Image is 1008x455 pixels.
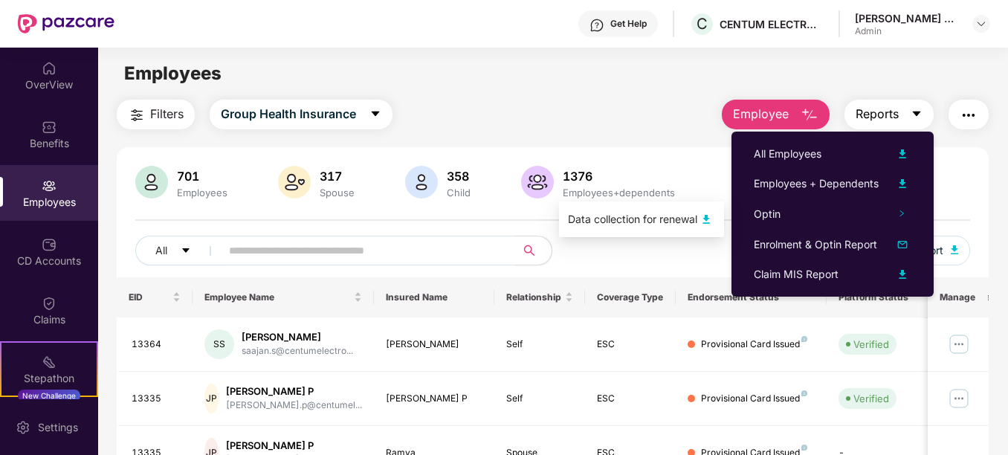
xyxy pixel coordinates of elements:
div: 317 [317,169,358,184]
span: Optin [754,207,781,220]
div: 358 [444,169,474,184]
img: svg+xml;base64,PHN2ZyBpZD0iQmVuZWZpdHMiIHhtbG5zPSJodHRwOi8vd3d3LnczLm9yZy8yMDAwL3N2ZyIgd2lkdGg9Ij... [42,120,56,135]
img: svg+xml;base64,PHN2ZyBpZD0iU2V0dGluZy0yMHgyMCIgeG1sbnM9Imh0dHA6Ly93d3cudzMub3JnLzIwMDAvc3ZnIiB3aW... [16,420,30,435]
div: Employees [174,187,230,199]
div: CENTUM ELECTRONICS LIMITED [720,17,824,31]
img: svg+xml;base64,PHN2ZyB4bWxucz0iaHR0cDovL3d3dy53My5vcmcvMjAwMC9zdmciIHdpZHRoPSI4IiBoZWlnaHQ9IjgiIH... [801,336,807,342]
img: svg+xml;base64,PHN2ZyB4bWxucz0iaHR0cDovL3d3dy53My5vcmcvMjAwMC9zdmciIHhtbG5zOnhsaW5rPSJodHRwOi8vd3... [405,166,438,199]
div: Provisional Card Issued [701,338,807,352]
img: svg+xml;base64,PHN2ZyBpZD0iSGVscC0zMngzMiIgeG1sbnM9Imh0dHA6Ly93d3cudzMub3JnLzIwMDAvc3ZnIiB3aWR0aD... [589,18,604,33]
button: search [515,236,552,265]
span: Filters [150,105,184,123]
div: Child [444,187,474,199]
img: svg+xml;base64,PHN2ZyB4bWxucz0iaHR0cDovL3d3dy53My5vcmcvMjAwMC9zdmciIHhtbG5zOnhsaW5rPSJodHRwOi8vd3... [951,245,958,254]
span: Employees [124,62,222,84]
img: svg+xml;base64,PHN2ZyB4bWxucz0iaHR0cDovL3d3dy53My5vcmcvMjAwMC9zdmciIHdpZHRoPSIyNCIgaGVpZ2h0PSIyNC... [128,106,146,124]
img: svg+xml;base64,PHN2ZyB4bWxucz0iaHR0cDovL3d3dy53My5vcmcvMjAwMC9zdmciIHdpZHRoPSIyNCIgaGVpZ2h0PSIyNC... [960,106,978,124]
div: Spouse [317,187,358,199]
div: New Challenge [18,390,80,401]
img: svg+xml;base64,PHN2ZyB4bWxucz0iaHR0cDovL3d3dy53My5vcmcvMjAwMC9zdmciIHhtbG5zOnhsaW5rPSJodHRwOi8vd3... [801,106,818,124]
div: Verified [853,391,889,406]
img: manageButton [947,387,971,410]
img: svg+xml;base64,PHN2ZyBpZD0iSG9tZSIgeG1sbnM9Imh0dHA6Ly93d3cudzMub3JnLzIwMDAvc3ZnIiB3aWR0aD0iMjAiIG... [42,61,56,76]
th: Insured Name [374,277,495,317]
img: manageButton [947,332,971,356]
span: right [898,210,905,217]
span: Group Health Insurance [221,105,356,123]
div: 701 [174,169,230,184]
div: Employees + Dependents [754,175,879,192]
div: ESC [597,392,664,406]
img: svg+xml;base64,PHN2ZyB4bWxucz0iaHR0cDovL3d3dy53My5vcmcvMjAwMC9zdmciIHhtbG5zOnhsaW5rPSJodHRwOi8vd3... [894,175,911,193]
span: All [155,242,167,259]
div: Self [506,338,573,352]
button: Employee [722,100,830,129]
div: Employees+dependents [560,187,678,199]
img: svg+xml;base64,PHN2ZyB4bWxucz0iaHR0cDovL3d3dy53My5vcmcvMjAwMC9zdmciIHdpZHRoPSIyMSIgaGVpZ2h0PSIyMC... [42,355,56,370]
span: caret-down [911,108,923,121]
span: Employee Name [204,291,351,303]
div: Endorsement Status [688,291,815,303]
div: Admin [855,25,959,37]
div: All Employees [754,146,821,162]
img: svg+xml;base64,PHN2ZyB4bWxucz0iaHR0cDovL3d3dy53My5vcmcvMjAwMC9zdmciIHhtbG5zOnhsaW5rPSJodHRwOi8vd3... [278,166,311,199]
img: svg+xml;base64,PHN2ZyBpZD0iRHJvcGRvd24tMzJ4MzIiIHhtbG5zPSJodHRwOi8vd3d3LnczLm9yZy8yMDAwL3N2ZyIgd2... [975,18,987,30]
th: Coverage Type [585,277,676,317]
span: C [697,15,708,33]
span: search [515,245,544,256]
img: svg+xml;base64,PHN2ZyBpZD0iQ0RfQWNjb3VudHMiIGRhdGEtbmFtZT0iQ0QgQWNjb3VudHMiIHhtbG5zPSJodHRwOi8vd3... [42,237,56,252]
span: caret-down [181,245,191,257]
div: ESC [597,338,664,352]
div: [PERSON_NAME] P [226,439,362,453]
div: [PERSON_NAME] P [386,392,483,406]
div: [PERSON_NAME].p@centumel... [226,398,362,413]
div: Data collection for renewal [568,211,697,227]
button: Allcaret-down [135,236,226,265]
div: [PERSON_NAME] P [226,384,362,398]
div: 1376 [560,169,678,184]
div: 13335 [132,392,181,406]
div: Settings [33,420,83,435]
img: svg+xml;base64,PHN2ZyB4bWxucz0iaHR0cDovL3d3dy53My5vcmcvMjAwMC9zdmciIHdpZHRoPSI4IiBoZWlnaHQ9IjgiIH... [801,445,807,451]
div: Verified [853,337,889,352]
th: EID [117,277,193,317]
button: Reportscaret-down [844,100,934,129]
th: Employee Name [193,277,374,317]
div: JP [204,384,219,413]
span: Relationship [506,291,562,303]
div: Stepathon [1,371,97,386]
img: svg+xml;base64,PHN2ZyB4bWxucz0iaHR0cDovL3d3dy53My5vcmcvMjAwMC9zdmciIHdpZHRoPSI4IiBoZWlnaHQ9IjgiIH... [801,390,807,396]
img: svg+xml;base64,PHN2ZyB4bWxucz0iaHR0cDovL3d3dy53My5vcmcvMjAwMC9zdmciIHhtbG5zOnhsaW5rPSJodHRwOi8vd3... [521,166,554,199]
div: [PERSON_NAME] [386,338,483,352]
button: Group Health Insurancecaret-down [210,100,392,129]
div: Self [506,392,573,406]
div: 13364 [132,338,181,352]
img: svg+xml;base64,PHN2ZyB4bWxucz0iaHR0cDovL3d3dy53My5vcmcvMjAwMC9zdmciIHhtbG5zOnhsaW5rPSJodHRwOi8vd3... [135,166,168,199]
img: svg+xml;base64,PHN2ZyBpZD0iRW1wbG95ZWVzIiB4bWxucz0iaHR0cDovL3d3dy53My5vcmcvMjAwMC9zdmciIHdpZHRoPS... [42,178,56,193]
img: New Pazcare Logo [18,14,114,33]
button: Filters [117,100,195,129]
div: Provisional Card Issued [701,392,807,406]
img: svg+xml;base64,PHN2ZyB4bWxucz0iaHR0cDovL3d3dy53My5vcmcvMjAwMC9zdmciIHhtbG5zOnhsaW5rPSJodHRwOi8vd3... [894,236,911,254]
span: Employee [733,105,789,123]
div: SS [204,329,234,359]
span: caret-down [369,108,381,121]
img: svg+xml;base64,PHN2ZyB4bWxucz0iaHR0cDovL3d3dy53My5vcmcvMjAwMC9zdmciIHhtbG5zOnhsaW5rPSJodHRwOi8vd3... [894,265,911,283]
img: svg+xml;base64,PHN2ZyBpZD0iQ2xhaW0iIHhtbG5zPSJodHRwOi8vd3d3LnczLm9yZy8yMDAwL3N2ZyIgd2lkdGg9IjIwIi... [42,296,56,311]
img: svg+xml;base64,PHN2ZyB4bWxucz0iaHR0cDovL3d3dy53My5vcmcvMjAwMC9zdmciIHhtbG5zOnhsaW5rPSJodHRwOi8vd3... [894,145,911,163]
span: Reports [856,105,899,123]
div: Enrolment & Optin Report [754,236,877,253]
div: [PERSON_NAME] B S [855,11,959,25]
img: svg+xml;base64,PHN2ZyB4bWxucz0iaHR0cDovL3d3dy53My5vcmcvMjAwMC9zdmciIHhtbG5zOnhsaW5rPSJodHRwOi8vd3... [697,210,715,228]
div: Claim MIS Report [754,266,839,283]
div: [PERSON_NAME] [242,330,353,344]
div: saajan.s@centumelectro... [242,344,353,358]
th: Manage [928,277,988,317]
span: EID [129,291,169,303]
th: Relationship [494,277,585,317]
div: Get Help [610,18,647,30]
